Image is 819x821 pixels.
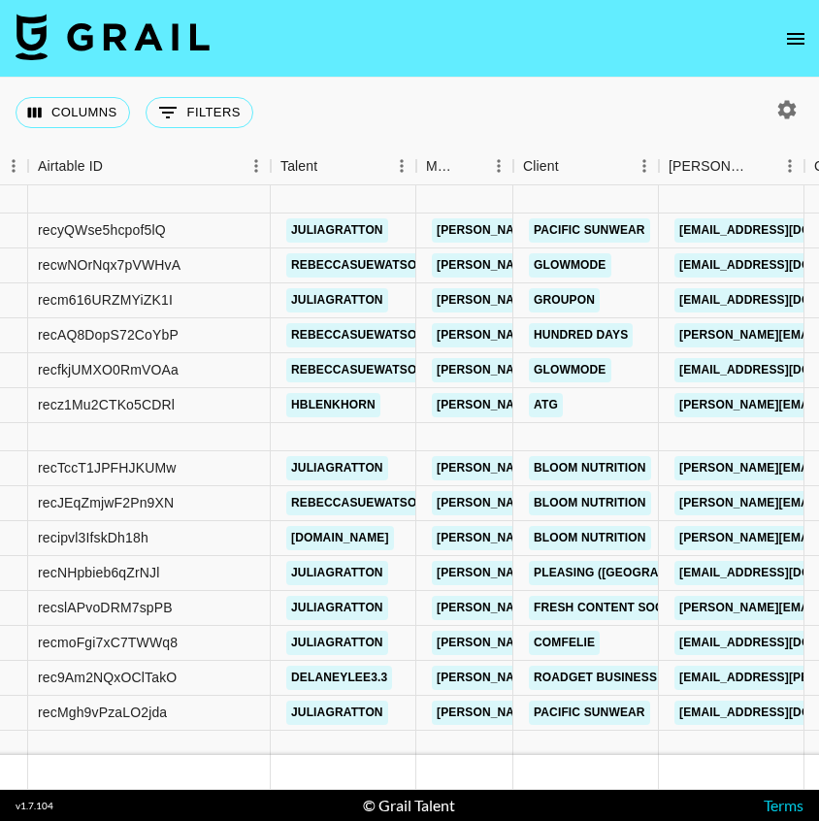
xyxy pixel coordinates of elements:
[286,526,394,550] a: [DOMAIN_NAME]
[271,148,416,185] div: Talent
[286,596,388,620] a: juliagratton
[317,152,344,180] button: Sort
[38,668,177,687] div: rec9Am2NQxOClTakO
[146,97,253,128] button: Show filters
[416,148,513,185] div: Manager
[748,152,775,180] button: Sort
[286,323,430,347] a: rebeccasuewatson
[513,148,659,185] div: Client
[630,151,659,181] button: Menu
[286,701,388,725] a: juliagratton
[363,796,455,815] div: © Grail Talent
[28,148,271,185] div: Airtable ID
[16,14,210,60] img: Grail Talent
[529,253,611,278] a: GLOWMODE
[457,152,484,180] button: Sort
[286,666,392,690] a: delaneylee3.3
[286,393,380,417] a: hblenkhorn
[38,493,174,512] div: recJEqZmjwF2Pn9XN
[529,323,633,347] a: Hundred Days
[529,666,714,690] a: Roadget Business Pte Ltd
[280,148,317,185] div: Talent
[38,220,166,240] div: recyQWse5hcpof5lQ
[286,218,388,243] a: juliagratton
[529,701,650,725] a: Pacific Sunwear
[426,148,457,185] div: Manager
[387,151,416,181] button: Menu
[529,526,651,550] a: Bloom Nutrition
[775,151,804,181] button: Menu
[764,796,803,814] a: Terms
[523,148,559,185] div: Client
[559,152,586,180] button: Sort
[659,148,804,185] div: Booker
[286,288,388,312] a: juliagratton
[38,360,179,379] div: recfkjUMXO0RmVOAa
[529,288,600,312] a: GroupOn
[16,97,130,128] button: Select columns
[669,148,748,185] div: [PERSON_NAME]
[38,598,173,617] div: recslAPvoDRM7spPB
[38,563,159,582] div: recNHpbieb6qZrNJl
[38,325,179,345] div: recAQ8DopS72CoYbP
[38,255,180,275] div: recwNOrNqx7pVWHvA
[242,151,271,181] button: Menu
[529,456,651,480] a: Bloom Nutrition
[529,491,651,515] a: Bloom Nutrition
[38,633,178,652] div: recmoFgi7xC7TWWq8
[529,218,650,243] a: Pacific Sunwear
[529,358,611,382] a: GLOWMODE
[286,358,430,382] a: rebeccasuewatson
[38,395,175,414] div: recz1Mu2CTKo5CDRl
[286,561,388,585] a: juliagratton
[529,596,695,620] a: Fresh Content Society
[286,456,388,480] a: juliagratton
[286,491,430,515] a: rebeccasuewatson
[38,458,177,477] div: recTccT1JPFHJKUMw
[38,528,148,547] div: recipvl3IfskDh18h
[103,152,130,180] button: Sort
[776,19,815,58] button: open drawer
[529,393,563,417] a: ATG
[38,290,173,310] div: recm616URZMYiZK1I
[529,631,600,655] a: Comfelie
[38,703,167,722] div: recMgh9vPzaLO2jda
[286,631,388,655] a: juliagratton
[38,148,103,185] div: Airtable ID
[16,800,53,812] div: v 1.7.104
[286,253,430,278] a: rebeccasuewatson
[484,151,513,181] button: Menu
